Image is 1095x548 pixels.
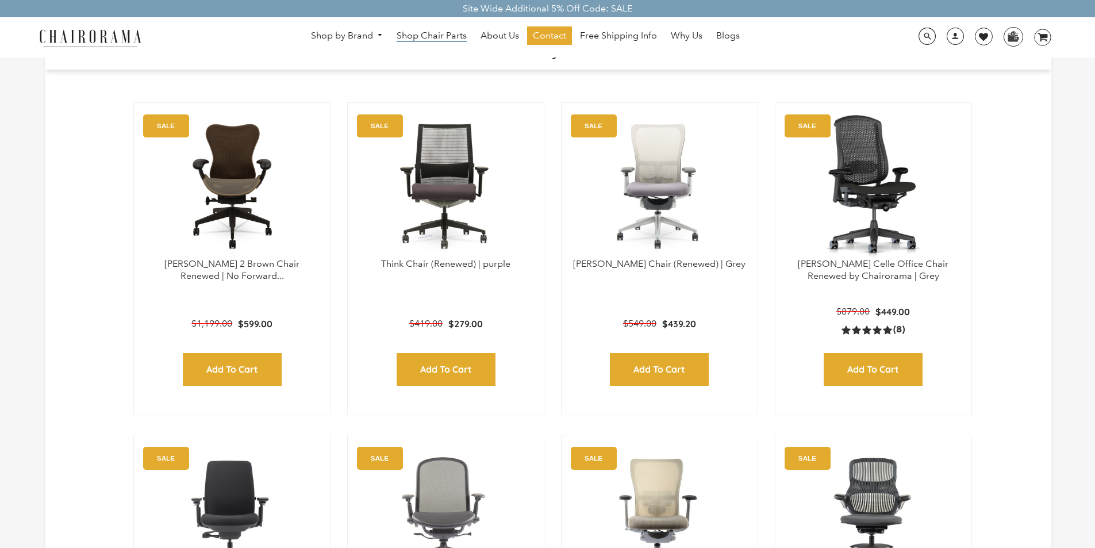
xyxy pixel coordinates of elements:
a: Think Chair (Renewed) | purple [381,258,510,269]
text: SALE [585,454,602,462]
span: Free Shipping Info [580,30,657,42]
a: [PERSON_NAME] 2 Brown Chair Renewed | No Forward... [164,258,299,281]
span: Why Us [671,30,702,42]
a: Herman Miller Celle Office Chair Renewed by Chairorama | Grey - chairorama Herman Miller Celle Of... [787,114,960,258]
a: About Us [475,26,525,45]
span: $449.00 [875,306,910,317]
span: Blogs [716,30,740,42]
text: SALE [585,122,602,129]
text: SALE [371,454,389,462]
text: SALE [798,454,816,462]
a: Think Chair (Renewed) | purple - chairorama Think Chair (Renewed) | purple - chairorama [359,114,532,258]
text: SALE [157,122,175,129]
a: Herman Miller Mirra 2 Brown Chair Renewed | No Forward Tilt | - chairorama Herman Miller Mirra 2 ... [145,114,318,258]
img: Herman Miller Celle Office Chair Renewed by Chairorama | Grey - chairorama [787,114,960,258]
input: Add to Cart [824,353,923,386]
a: [PERSON_NAME] Celle Office Chair Renewed by Chairorama | Grey [798,258,948,281]
img: WhatsApp_Image_2024-07-12_at_16.23.01.webp [1004,28,1022,45]
span: About Us [481,30,519,42]
a: [PERSON_NAME] Chair (Renewed) | Grey [573,258,746,269]
span: $599.00 [238,318,272,329]
text: SALE [157,454,175,462]
a: Zody Chair (Renewed) | Grey - chairorama Zody Chair (Renewed) | Grey - chairorama [573,114,746,258]
a: Why Us [665,26,708,45]
a: Blogs [710,26,746,45]
span: $439.20 [662,318,696,329]
a: Contact [527,26,572,45]
input: Add to Cart [610,353,709,386]
span: $279.00 [448,318,483,329]
span: $419.00 [409,318,443,329]
span: $879.00 [836,306,870,317]
img: Zody Chair (Renewed) | Grey - chairorama [573,114,746,258]
text: SALE [798,122,816,129]
input: Add to Cart [397,353,495,386]
span: $1,199.00 [191,318,232,329]
text: SALE [371,122,389,129]
a: Free Shipping Info [574,26,663,45]
nav: DesktopNavigation [197,26,854,48]
span: Shop Chair Parts [397,30,467,42]
span: (8) [893,324,905,336]
a: 5.0 rating (8 votes) [842,324,905,336]
span: $549.00 [623,318,656,329]
a: Shop by Brand [305,27,389,45]
a: Shop Chair Parts [391,26,472,45]
img: chairorama [33,28,148,48]
img: Herman Miller Mirra 2 Brown Chair Renewed | No Forward Tilt | - chairorama [145,114,318,258]
span: Contact [533,30,566,42]
img: Think Chair (Renewed) | purple - chairorama [359,114,532,258]
input: Add to Cart [183,353,282,386]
